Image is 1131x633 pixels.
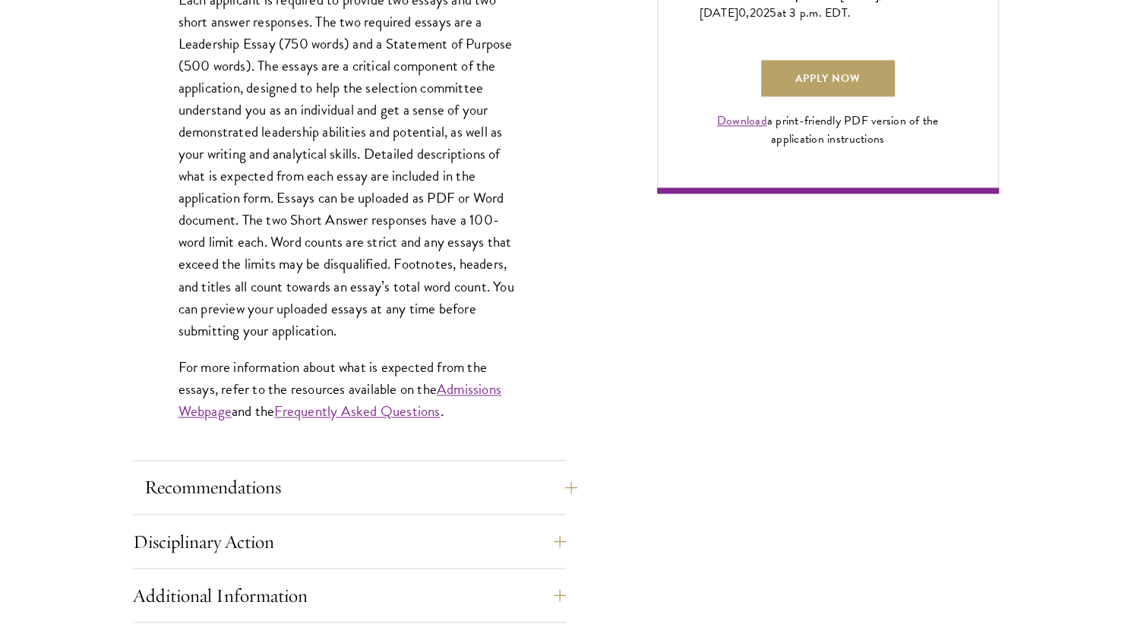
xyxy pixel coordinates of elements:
[750,4,770,22] span: 202
[178,378,501,422] a: Admissions Webpage
[717,112,767,130] a: Download
[761,60,895,96] a: Apply Now
[274,400,440,422] a: Frequently Asked Questions
[178,356,520,422] p: For more information about what is expected from the essays, refer to the resources available on ...
[746,4,749,22] span: ,
[133,523,566,559] button: Disciplinary Action
[700,112,956,148] div: a print-friendly PDF version of the application instructions
[144,469,577,505] button: Recommendations
[738,4,746,22] span: 0
[133,577,566,613] button: Additional Information
[777,4,851,22] span: at 3 p.m. EDT.
[769,4,776,22] span: 5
